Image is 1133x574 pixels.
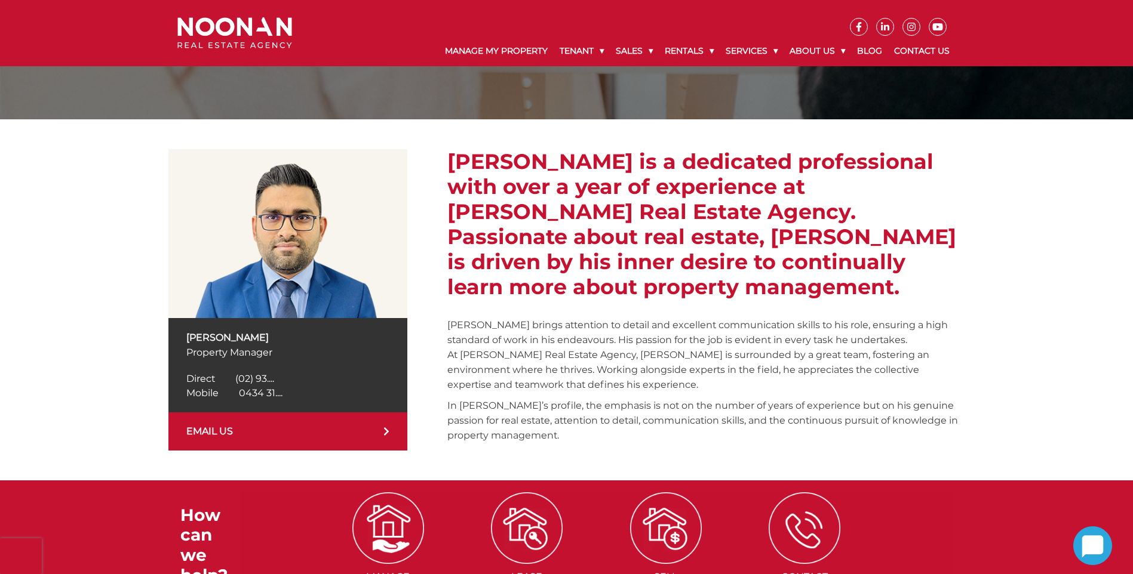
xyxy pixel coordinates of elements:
a: Click to reveal phone number [186,387,283,399]
img: ICONS [769,492,840,564]
p: Property Manager [186,345,389,360]
span: Direct [186,373,215,384]
span: 0434 31.... [239,387,283,399]
a: About Us [784,36,851,66]
a: EMAIL US [168,412,407,450]
a: Rentals [659,36,720,66]
a: Click to reveal phone number [186,373,274,384]
img: ICONS [630,492,702,564]
p: [PERSON_NAME] [186,330,389,345]
img: ICONS [352,492,424,564]
a: Services [720,36,784,66]
img: Noonan Real Estate Agency [177,17,292,49]
a: Tenant [554,36,610,66]
a: Contact Us [888,36,956,66]
a: Manage My Property [439,36,554,66]
p: In [PERSON_NAME]’s profile, the emphasis is not on the number of years of experience but on his g... [447,398,965,443]
a: Sales [610,36,659,66]
p: [PERSON_NAME] brings attention to detail and excellent communication skills to his role, ensuring... [447,317,965,392]
img: ICONS [491,492,563,564]
a: Blog [851,36,888,66]
span: (02) 93.... [235,373,274,384]
h2: [PERSON_NAME] is a dedicated professional with over a year of experience at [PERSON_NAME] Real Es... [447,149,965,300]
span: Mobile [186,387,219,399]
img: Sanjay Bhusal [168,149,407,318]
